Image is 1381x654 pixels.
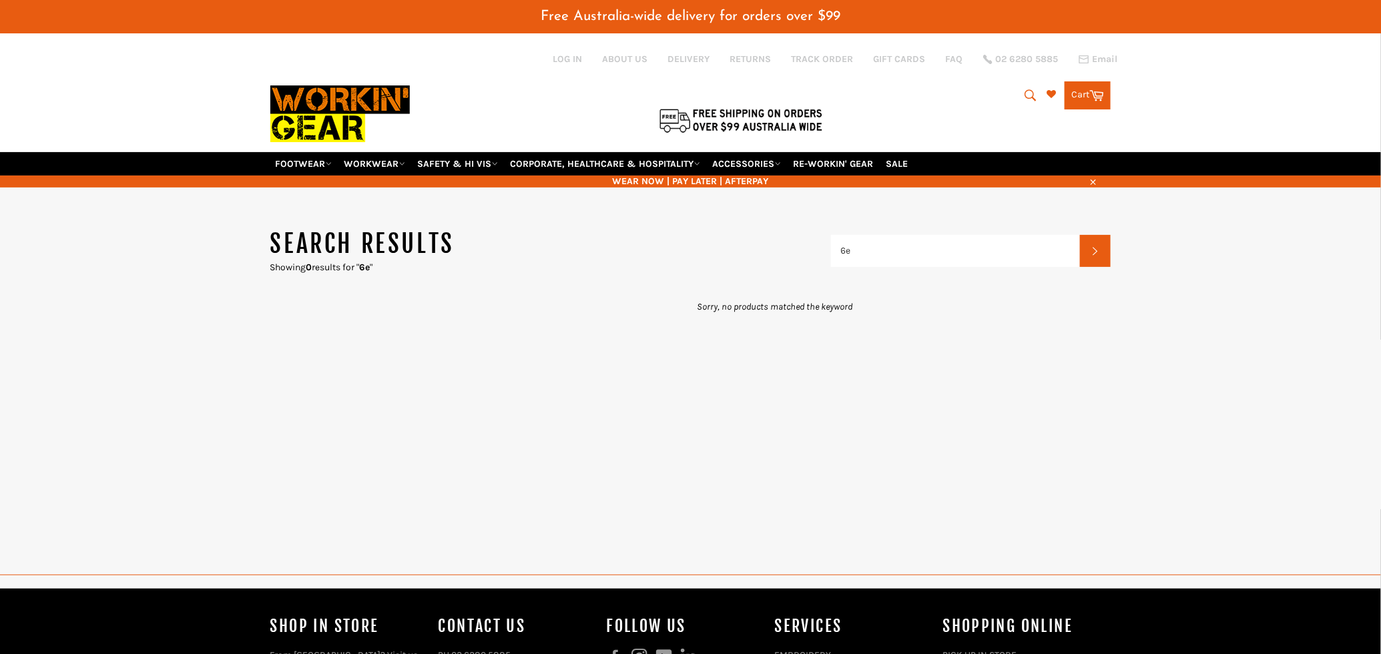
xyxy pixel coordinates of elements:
a: SALE [881,152,914,176]
a: RE-WORKIN' GEAR [788,152,879,176]
a: Cart [1065,81,1111,109]
span: WEAR NOW | PAY LATER | AFTERPAY [270,175,1111,188]
a: WORKWEAR [339,152,410,176]
a: 02 6280 5885 [983,55,1059,64]
em: Sorry, no products matched the keyword [697,301,852,312]
a: Log in [553,53,583,65]
h4: Shop In Store [270,615,425,637]
a: TRACK ORDER [792,53,854,65]
a: ABOUT US [603,53,648,65]
a: FAQ [946,53,963,65]
a: DELIVERY [668,53,710,65]
h4: Follow us [607,615,762,637]
a: ACCESSORIES [708,152,786,176]
a: SAFETY & HI VIS [412,152,503,176]
img: Flat $9.95 shipping Australia wide [657,106,824,134]
span: 02 6280 5885 [996,55,1059,64]
a: Email [1079,54,1118,65]
a: RETURNS [730,53,772,65]
span: Email [1093,55,1118,64]
img: Workin Gear leaders in Workwear, Safety Boots, PPE, Uniforms. Australia's No.1 in Workwear [270,76,410,151]
strong: 6e [360,262,370,273]
span: Free Australia-wide delivery for orders over $99 [541,9,840,23]
p: Showing results for " " [270,261,831,274]
h4: Contact Us [439,615,593,637]
input: Search [831,235,1081,267]
h4: services [775,615,930,637]
h4: SHOPPING ONLINE [943,615,1098,637]
a: CORPORATE, HEALTHCARE & HOSPITALITY [505,152,706,176]
a: FOOTWEAR [270,152,337,176]
a: GIFT CARDS [874,53,926,65]
h1: Search results [270,228,831,261]
strong: 0 [306,262,312,273]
